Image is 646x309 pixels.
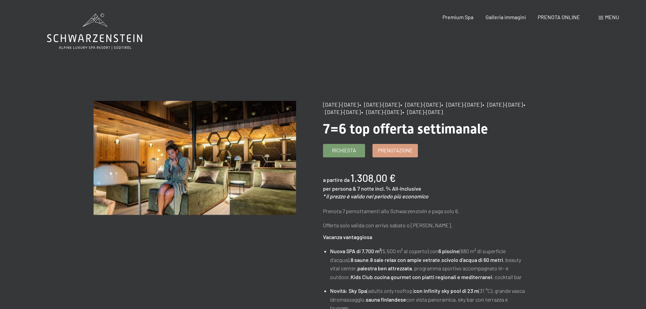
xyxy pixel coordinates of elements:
strong: 8 saune [351,257,369,263]
strong: scivolo d'acqua di 60 metri [441,257,503,263]
span: 7=6 top offerta settimanale [323,121,488,137]
strong: palestra ben attrezzata [357,265,412,271]
span: Prenotazione [378,147,412,154]
span: 7 notte [357,185,374,192]
a: Prenotazione [373,144,418,157]
strong: Kids Club [351,274,373,280]
strong: 8 sale relax con ampie vetrate [370,257,440,263]
span: • [DATE]-[DATE] [400,101,441,108]
span: • [DATE]-[DATE] [359,101,400,108]
span: per persona & [323,185,356,192]
strong: Vacanza vantaggiosa [323,234,372,240]
p: Offerta solo valida con arrivo sabato o [PERSON_NAME]. [323,221,526,230]
strong: 6 piscine [438,248,459,254]
span: incl. ¾ All-Inclusive [375,185,421,192]
span: Menu [605,14,619,20]
span: a partire da [323,177,350,183]
a: Richiesta [323,144,365,157]
a: Premium Spa [442,14,473,20]
a: Galleria immagini [486,14,526,20]
strong: Nuova SPA di 7.700 m² [330,248,381,254]
p: Prenota 7 pernottamenti allo Schwarzenstein e paga solo 6. [323,207,526,216]
span: • [DATE]-[DATE] [441,101,482,108]
span: • [DATE]-[DATE] [482,101,523,108]
strong: Novità: Sky Spa [330,287,367,294]
img: 7=6 top offerta settimanale [94,101,296,215]
strong: con infinity sky pool di 23 m [414,287,478,294]
span: • [DATE]-[DATE] [402,109,443,115]
strong: sauna finlandese [366,296,406,303]
em: * il prezzo è valido nel periodo più economico [323,193,428,199]
span: Richiesta [332,147,356,154]
strong: cucina gourmet con piatti regionali e mediterranei [374,274,492,280]
li: (5.500 m² al coperto) con (680 m² di superficie d'acqua), , , , beauty vital center, , programma ... [330,247,526,281]
b: 1.308,00 € [351,172,396,184]
span: [DATE]-[DATE] [323,101,359,108]
a: PRENOTA ONLINE [538,14,580,20]
span: • [DATE]-[DATE] [361,109,402,115]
